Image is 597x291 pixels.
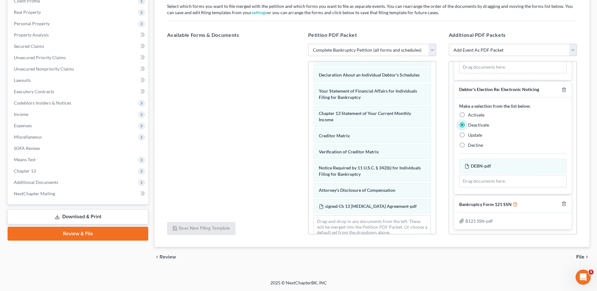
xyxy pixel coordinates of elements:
[14,111,28,117] span: Income
[9,188,148,199] a: NextChapter Mailing
[459,202,512,207] span: Bankruptcy Form 121 SSN
[252,10,267,15] a: settings
[14,77,31,83] span: Lawsuits
[14,55,66,60] span: Unsecured Priority Claims
[119,280,478,291] div: 2025 © NextChapterBK, INC
[449,31,577,39] h5: Additional PDF Packets
[167,31,295,39] h5: Available Forms & Documents
[319,72,420,77] span: Declaration About an Individual Debtor's Schedules
[9,63,148,75] a: Unsecured Nonpriority Claims
[9,29,148,41] a: Property Analysis
[167,222,235,235] button: Save New Filing Template
[468,132,482,138] span: Update
[14,21,50,26] span: Personal Property
[9,143,148,154] a: SOFA Review
[576,254,584,260] span: File
[459,61,566,73] div: Drag documents here.
[14,66,74,71] span: Unsecured Nonpriority Claims
[465,218,493,224] span: B121 SSN-pdf
[589,270,594,275] span: 4
[167,3,577,16] p: Select which forms you want to file merged with the petition and which forms you want to file as ...
[9,86,148,97] a: Executory Contracts
[14,134,42,140] span: Miscellaneous
[14,123,32,128] span: Expenses
[319,111,411,122] span: Chapter 13 Statement of Your Current Monthly Income
[584,254,589,260] i: chevron_right
[14,89,54,94] span: Executory Contracts
[14,191,55,196] span: NextChapter Mailing
[459,103,531,109] label: Make a selection from the list below.
[14,180,58,185] span: Additional Documents
[471,163,491,168] span: DEBN-pdf
[459,175,566,187] div: Drag documents here.
[8,227,148,241] a: Review & File
[14,168,36,174] span: Chapter 13
[14,157,36,162] span: Means Test
[576,270,591,285] iframe: Intercom live chat
[14,9,41,15] span: Real Property
[468,142,483,148] span: Decline
[319,149,379,154] span: Verification of Creditor Matrix
[319,187,395,193] span: Attorney's Disclosure of Compensation
[325,203,417,209] span: signed Ch 13 [MEDICAL_DATA] Agreement-pdf
[319,88,417,100] span: Your Statement of Financial Affairs for Individuals Filing for Bankruptcy
[468,112,484,117] span: Activate
[9,52,148,63] a: Unsecured Priority Claims
[155,254,160,260] i: chevron_left
[155,254,182,260] button: chevron_left Review
[14,145,40,151] span: SOFA Review
[459,87,539,92] span: Debtor's Election Re: Electronic Noticing
[319,133,350,138] span: Creditor Matrix
[9,41,148,52] a: Secured Claims
[9,75,148,86] a: Lawsuits
[14,32,49,37] span: Property Analysis
[8,209,148,224] a: Download & Print
[14,100,71,106] span: Codebtors Insiders & Notices
[14,43,44,49] span: Secured Claims
[313,215,431,239] div: Drag-and-drop in any documents from the left. These will be merged into the Petition PDF Packet. ...
[468,122,489,128] span: Deactivate
[308,32,357,38] span: Petition PDF Packet
[319,165,421,177] span: Notice Required by 11 U.S.C. § 342(b) for Individuals Filing for Bankruptcy
[160,254,176,260] span: Review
